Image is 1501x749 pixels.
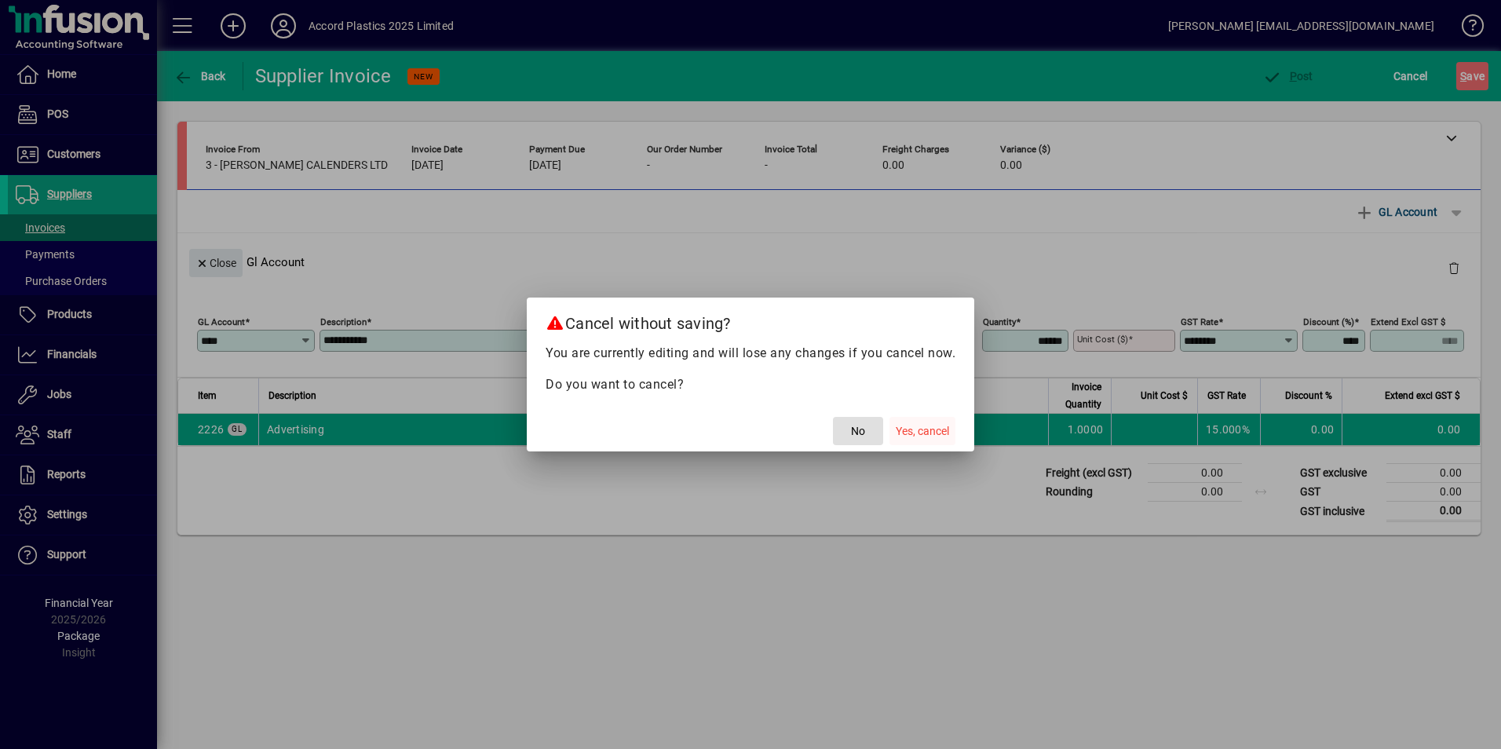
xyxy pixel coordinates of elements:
button: No [833,417,883,445]
p: You are currently editing and will lose any changes if you cancel now. [546,344,955,363]
h2: Cancel without saving? [527,298,974,343]
span: Yes, cancel [896,423,949,440]
p: Do you want to cancel? [546,375,955,394]
button: Yes, cancel [889,417,955,445]
span: No [851,423,865,440]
